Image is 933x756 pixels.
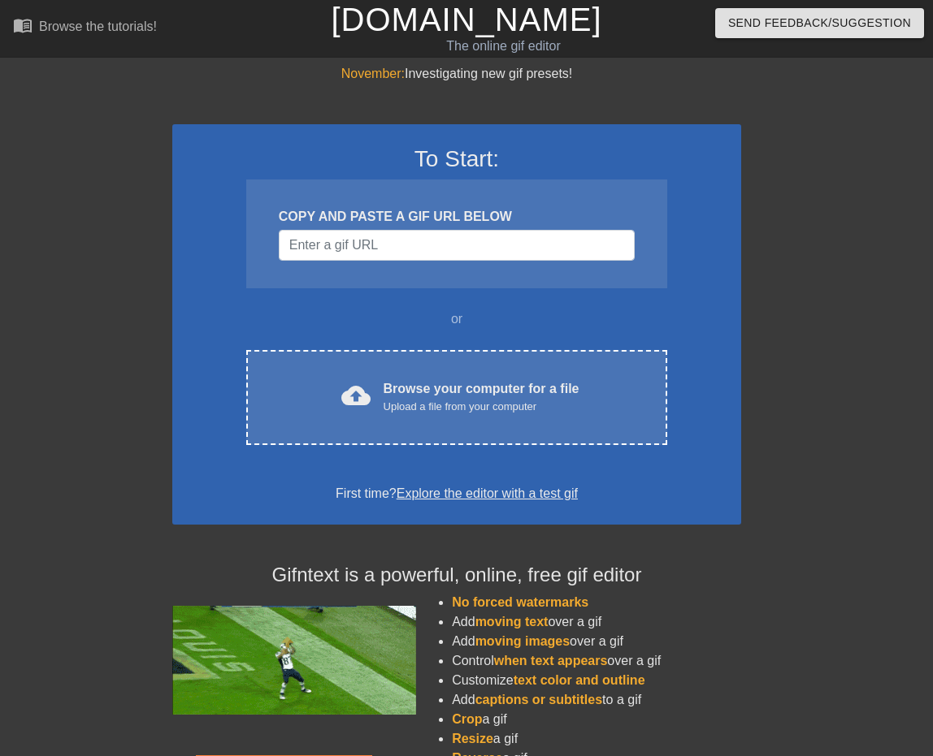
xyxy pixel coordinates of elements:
[331,2,601,37] a: [DOMAIN_NAME]
[319,37,688,56] div: The online gif editor
[341,381,371,410] span: cloud_upload
[341,67,405,80] span: November:
[13,15,157,41] a: Browse the tutorials!
[384,379,579,415] div: Browse your computer for a file
[494,654,608,667] span: when text appears
[452,712,482,726] span: Crop
[475,693,602,706] span: captions or subtitles
[39,19,157,33] div: Browse the tutorials!
[384,399,579,415] div: Upload a file from your computer
[452,732,493,745] span: Resize
[215,309,699,329] div: or
[514,673,645,687] span: text color and outline
[452,710,741,729] li: a gif
[279,230,635,261] input: Username
[452,632,741,651] li: Add over a gif
[452,595,588,609] span: No forced watermarks
[715,8,924,38] button: Send Feedback/Suggestion
[172,564,741,587] h4: Gifntext is a powerful, online, free gif editor
[172,606,416,715] img: football_small.gif
[728,13,911,33] span: Send Feedback/Suggestion
[452,612,741,632] li: Add over a gif
[193,145,720,173] h3: To Start:
[13,15,33,35] span: menu_book
[452,671,741,690] li: Customize
[475,634,570,648] span: moving images
[397,486,578,500] a: Explore the editor with a test gif
[452,729,741,749] li: a gif
[172,64,741,84] div: Investigating new gif presets!
[475,615,549,629] span: moving text
[452,690,741,710] li: Add to a gif
[452,651,741,671] li: Control over a gif
[193,484,720,503] div: First time?
[279,207,635,227] div: COPY AND PASTE A GIF URL BELOW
